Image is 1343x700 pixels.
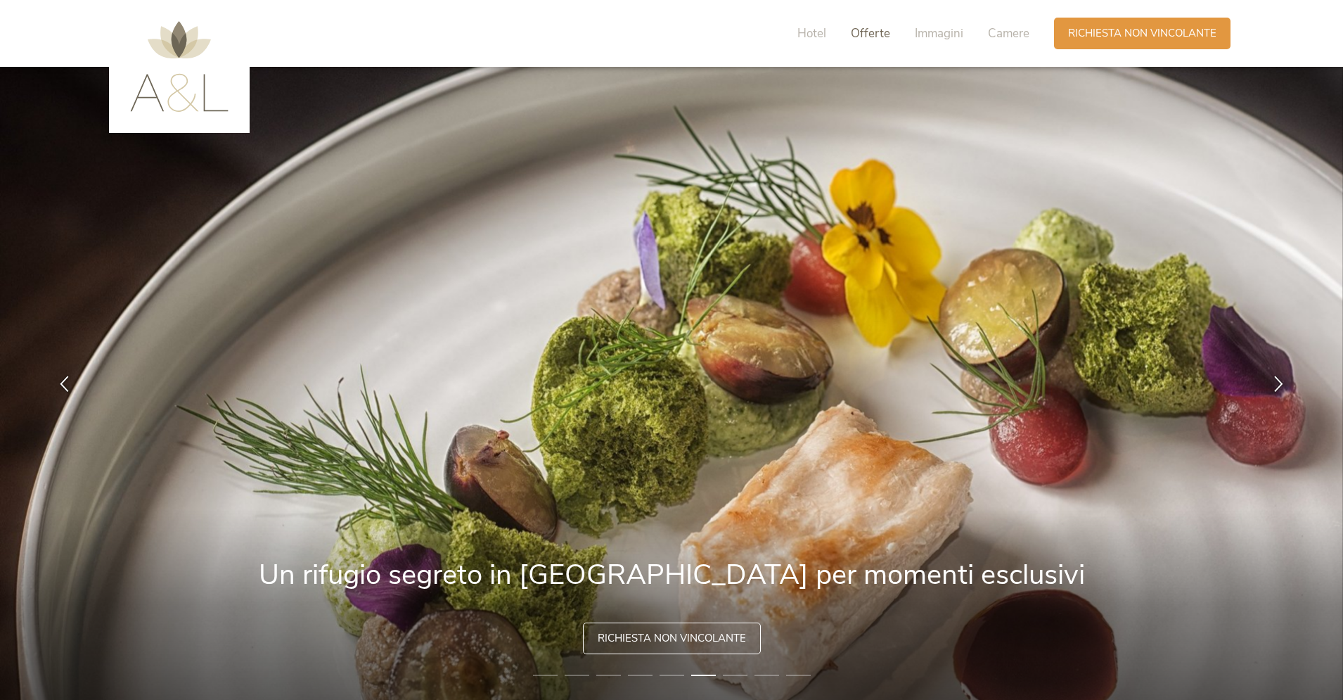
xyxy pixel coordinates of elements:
[988,25,1029,42] span: Camere
[598,631,746,646] span: Richiesta non vincolante
[1068,26,1216,41] span: Richiesta non vincolante
[915,25,963,42] span: Immagini
[130,21,229,112] img: AMONTI & LUNARIS Wellnessresort
[851,25,890,42] span: Offerte
[797,25,826,42] span: Hotel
